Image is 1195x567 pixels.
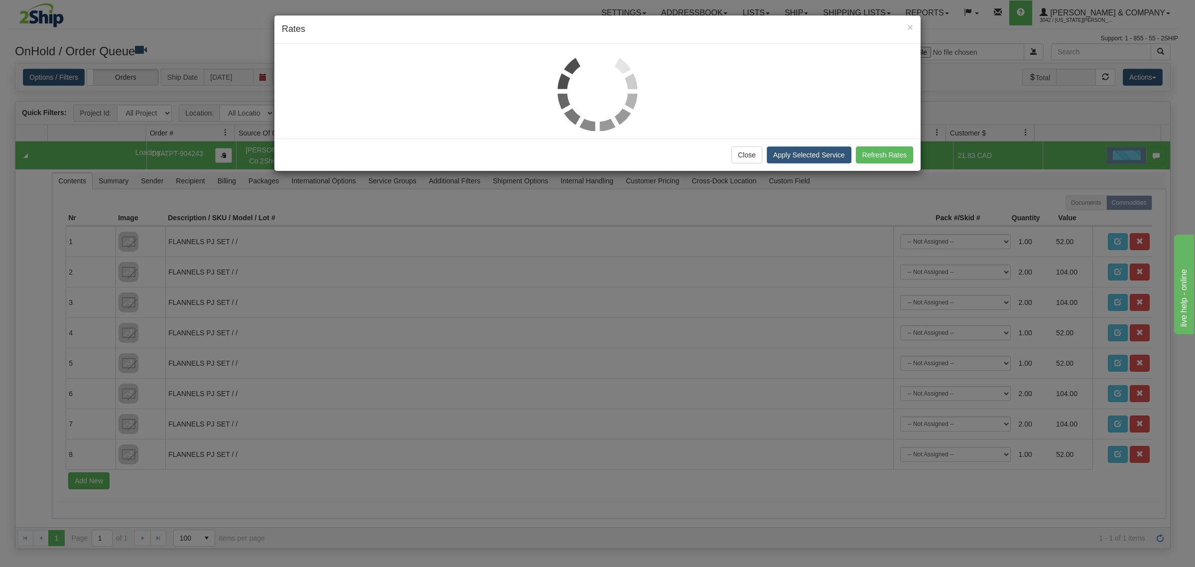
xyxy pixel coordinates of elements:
button: Refresh Rates [856,146,913,163]
button: Close [907,22,913,32]
span: × [907,21,913,33]
button: Close [731,146,762,163]
h4: Rates [282,23,913,36]
button: Apply Selected Service [767,146,851,163]
img: loader.gif [558,51,637,131]
div: live help - online [7,6,92,18]
iframe: chat widget [1172,233,1194,334]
